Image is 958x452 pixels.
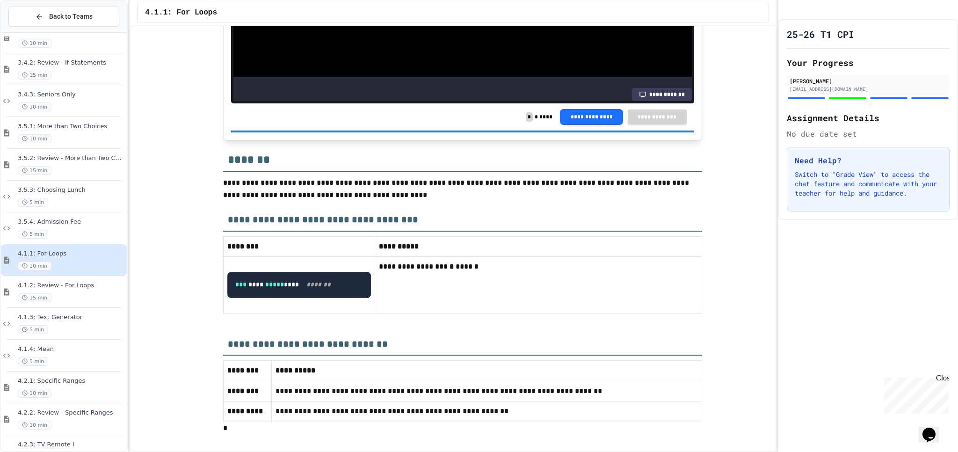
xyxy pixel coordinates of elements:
span: 10 min [18,421,51,430]
span: 3.5.3: Choosing Lunch [18,186,125,194]
span: 15 min [18,293,51,302]
span: 3.4.2: Review - If Statements [18,59,125,67]
span: 10 min [18,389,51,398]
span: 3.5.2: Review - More than Two Choices [18,154,125,162]
span: 4.1.1: For Loops [18,250,125,258]
span: 15 min [18,71,51,80]
span: 4.2.3: TV Remote I [18,441,125,449]
h3: Need Help? [795,155,942,166]
span: 4.2.1: Specific Ranges [18,377,125,385]
span: 10 min [18,39,51,48]
span: 15 min [18,166,51,175]
span: 5 min [18,230,48,239]
iframe: chat widget [880,374,949,414]
h1: 25-26 T1 CPI [787,28,854,41]
h2: Your Progress [787,56,950,69]
span: 10 min [18,262,51,270]
span: 3.5.4: Admission Fee [18,218,125,226]
div: Chat with us now!Close [4,4,65,59]
span: 4.2.2: Review - Specific Ranges [18,409,125,417]
span: 4.1.2: Review - For Loops [18,282,125,290]
span: 5 min [18,325,48,334]
div: No due date set [787,128,950,139]
div: [PERSON_NAME] [790,77,947,85]
iframe: chat widget [919,415,949,443]
span: 3.4.3: Seniors Only [18,91,125,99]
span: 5 min [18,357,48,366]
span: 3.5.1: More than Two Choices [18,123,125,131]
span: 10 min [18,102,51,111]
span: 4.1.1: For Loops [145,7,217,18]
span: 4.1.3: Text Generator [18,313,125,321]
h2: Assignment Details [787,111,950,124]
p: Switch to "Grade View" to access the chat feature and communicate with your teacher for help and ... [795,170,942,198]
span: 10 min [18,134,51,143]
span: Back to Teams [49,12,93,22]
span: 5 min [18,198,48,207]
span: 4.1.4: Mean [18,345,125,353]
div: [EMAIL_ADDRESS][DOMAIN_NAME] [790,86,947,93]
